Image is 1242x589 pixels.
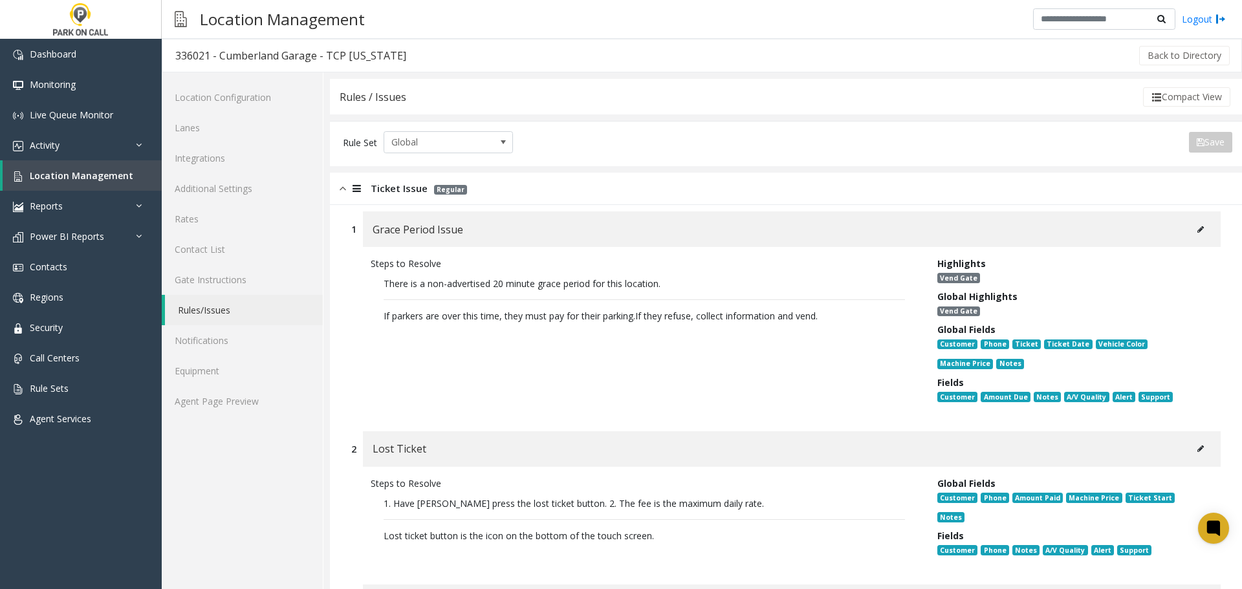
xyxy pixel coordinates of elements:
span: Phone [981,339,1008,350]
span: Machine Price [937,359,993,369]
a: Location Configuration [162,82,323,112]
img: pageIcon [175,3,187,35]
span: Customer [937,392,977,402]
span: Amount Due [981,392,1030,402]
button: Compact View [1143,87,1230,107]
span: Customer [937,545,977,555]
a: Gate Instructions [162,264,323,295]
span: Regular [434,185,467,195]
span: Dashboard [30,48,76,60]
img: opened [340,181,346,196]
span: Notes [996,359,1023,369]
span: Agent Services [30,412,91,425]
span: Global [384,132,486,153]
a: Additional Settings [162,173,323,204]
img: 'icon' [13,384,23,394]
span: Phone [981,545,1008,555]
span: Amount Paid [1012,493,1063,503]
a: Logout [1182,12,1226,26]
button: Save [1189,132,1232,153]
img: 'icon' [13,141,23,151]
span: Customer [937,339,977,350]
p: If parkers are over this time, they must pay for their parking. [384,309,905,323]
span: Phone [981,493,1008,503]
span: Monitoring [30,78,76,91]
span: Regions [30,291,63,303]
div: Rule Set [343,131,377,153]
span: Grace Period Issue [373,221,463,238]
span: Ticket Issue [371,181,428,196]
img: 'icon' [13,323,23,334]
span: Vend Gate [937,273,980,283]
a: Lanes [162,112,323,143]
span: Power BI Reports [30,230,104,242]
span: Global Highlights [937,290,1018,303]
div: 1 [351,222,356,236]
a: Rules/Issues [165,295,323,325]
img: logout [1215,12,1226,26]
span: Lost Ticket [373,440,426,457]
span: Location Management [30,169,133,182]
span: Alert [1113,392,1135,402]
img: 'icon' [13,354,23,364]
span: Vehicle Color [1096,339,1148,350]
span: Alert [1091,545,1114,555]
span: If they refuse, collect information and vend. [635,310,818,322]
span: Highlights [937,257,986,270]
span: Notes [1034,392,1061,402]
span: Vend Gate [937,306,980,317]
div: Rules / Issues [340,89,406,105]
div: 336021 - Cumberland Garage - TCP [US_STATE] [175,47,406,64]
a: Location Management [3,160,162,191]
a: Equipment [162,356,323,386]
img: 'icon' [13,262,23,273]
img: 'icon' [13,202,23,212]
span: Security [30,321,63,334]
span: Support [1138,392,1173,402]
span: Live Queue Monitor [30,109,113,121]
span: Fields [937,530,964,542]
span: Global Fields [937,477,996,489]
img: 'icon' [13,232,23,242]
span: Support [1117,545,1151,555]
div: 2 [351,442,356,456]
a: Agent Page Preview [162,386,323,416]
div: Steps to Resolve [371,477,918,490]
button: Back to Directory [1139,46,1230,65]
img: 'icon' [13,293,23,303]
span: Activity [30,139,60,151]
span: Ticket Date [1044,339,1092,350]
img: 'icon' [13,111,23,121]
span: Ticket [1012,339,1041,350]
a: Contact List [162,234,323,264]
span: Reports [30,200,63,212]
span: Machine Price [1066,493,1122,503]
span: Rule Sets [30,382,69,394]
p: There is a non-advertised 20 minute grace period for this location. [384,277,905,290]
p: 1. Have [PERSON_NAME] press the lost ticket button. 2. The fee is the maximum daily rate. Lost ti... [371,490,918,549]
span: Ticket Start [1126,493,1175,503]
a: Notifications [162,325,323,356]
span: A/V Quality [1064,392,1109,402]
span: Fields [937,376,964,389]
span: A/V Quality [1043,545,1087,555]
span: Notes [937,512,964,522]
img: 'icon' [13,414,23,425]
span: Contacts [30,261,67,273]
h3: Location Management [193,3,371,35]
img: 'icon' [13,171,23,182]
span: Customer [937,493,977,503]
img: 'icon' [13,50,23,60]
span: Global Fields [937,323,996,336]
a: Integrations [162,143,323,173]
span: Call Centers [30,352,80,364]
span: Notes [1012,545,1040,555]
div: Steps to Resolve [371,257,918,270]
img: 'icon' [13,80,23,91]
a: Rates [162,204,323,234]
